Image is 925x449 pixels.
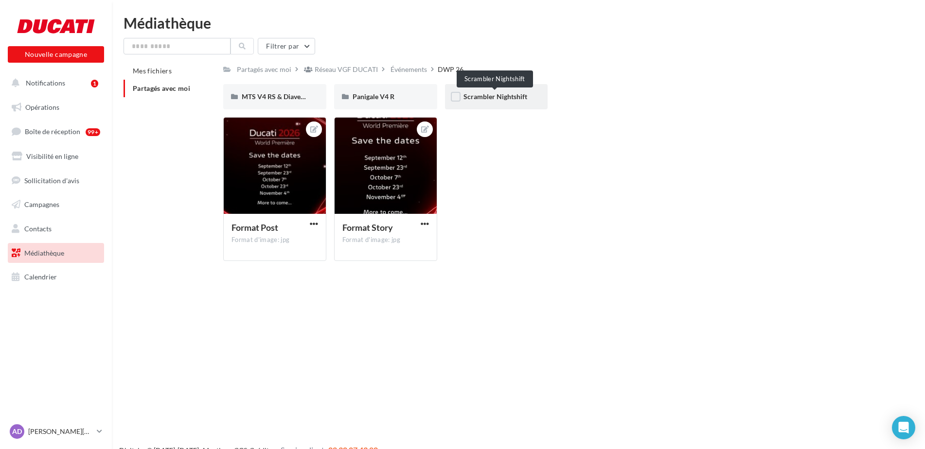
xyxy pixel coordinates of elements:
[6,194,106,215] a: Campagnes
[342,236,429,244] div: Format d'image: jpg
[6,97,106,118] a: Opérations
[8,422,104,441] a: AD [PERSON_NAME][DEMOGRAPHIC_DATA]
[6,243,106,263] a: Médiathèque
[6,267,106,287] a: Calendrier
[86,128,100,136] div: 99+
[231,222,278,233] span: Format Post
[892,416,915,439] div: Open Intercom Messenger
[28,427,93,436] p: [PERSON_NAME][DEMOGRAPHIC_DATA]
[6,121,106,142] a: Boîte de réception99+
[438,65,463,74] div: DWP 26
[391,65,427,74] div: Événements
[6,146,106,167] a: Visibilité en ligne
[26,152,78,160] span: Visibilité en ligne
[12,427,22,436] span: AD
[6,73,102,93] button: Notifications 1
[91,80,98,87] div: 1
[231,236,318,244] div: Format d'image: jpg
[124,16,913,30] div: Médiathèque
[353,92,394,101] span: Panigale V4 R
[25,127,80,136] span: Boîte de réception
[26,79,65,87] span: Notifications
[6,219,106,239] a: Contacts
[133,84,190,92] span: Partagés avec moi
[315,65,378,74] div: Réseau VGF DUCATI
[342,222,393,233] span: Format Story
[24,176,79,184] span: Sollicitation d'avis
[6,171,106,191] a: Sollicitation d'avis
[133,67,172,75] span: Mes fichiers
[24,200,59,208] span: Campagnes
[457,70,533,87] div: Scrambler Nightshift
[24,224,52,233] span: Contacts
[258,38,315,54] button: Filtrer par
[237,65,291,74] div: Partagés avec moi
[463,92,527,101] span: Scrambler Nightshift
[8,46,104,63] button: Nouvelle campagne
[24,249,64,257] span: Médiathèque
[242,92,322,101] span: MTS V4 RS & Diavel V4 RS
[25,103,59,111] span: Opérations
[24,273,57,281] span: Calendrier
